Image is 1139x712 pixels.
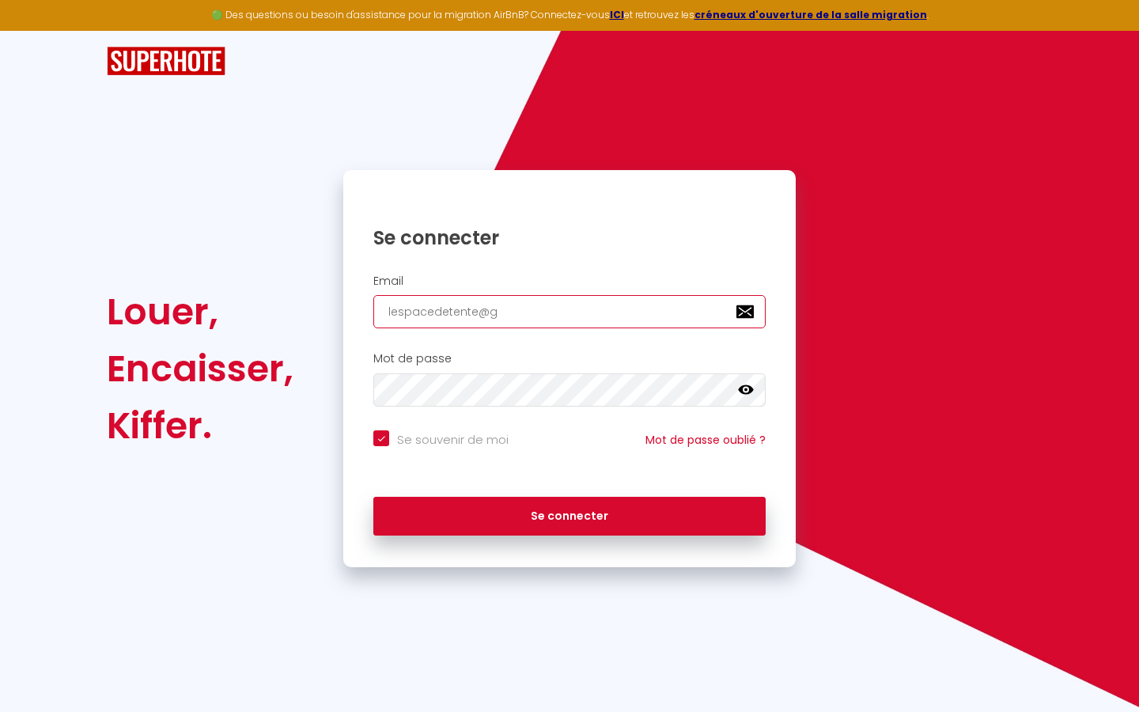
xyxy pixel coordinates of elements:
[107,397,293,454] div: Kiffer.
[610,8,624,21] a: ICI
[107,283,293,340] div: Louer,
[373,295,766,328] input: Ton Email
[373,225,766,250] h1: Se connecter
[13,6,60,54] button: Ouvrir le widget de chat LiveChat
[107,47,225,76] img: SuperHote logo
[373,352,766,365] h2: Mot de passe
[645,432,766,448] a: Mot de passe oublié ?
[373,497,766,536] button: Se connecter
[694,8,927,21] a: créneaux d'ouverture de la salle migration
[107,340,293,397] div: Encaisser,
[373,275,766,288] h2: Email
